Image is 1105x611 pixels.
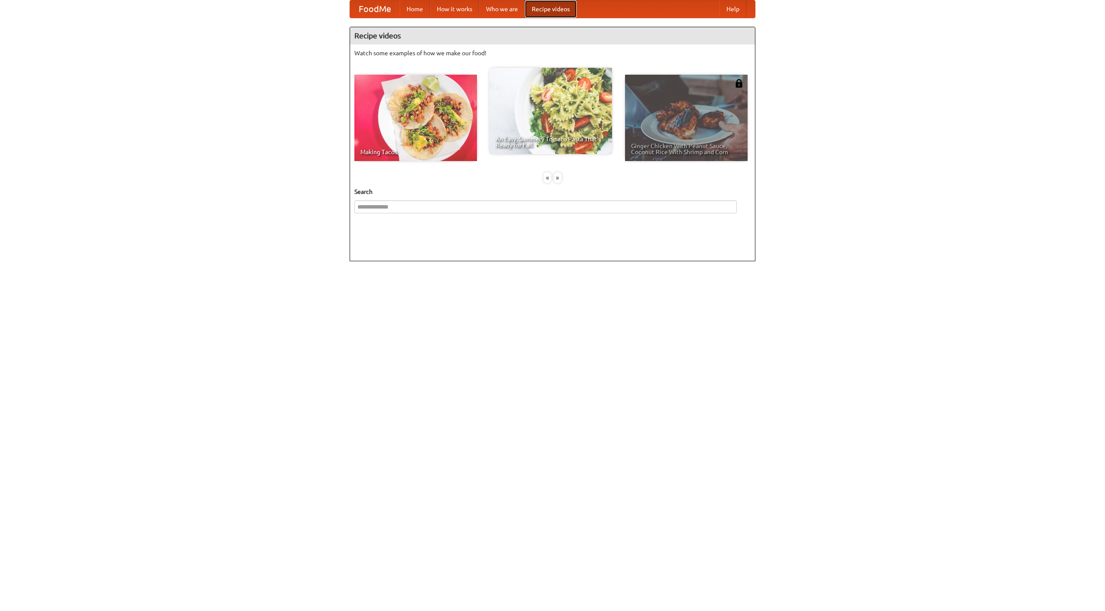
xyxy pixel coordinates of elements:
a: FoodMe [350,0,400,18]
img: 483408.png [735,79,743,88]
a: An Easy, Summery Tomato Pasta That's Ready for Fall [489,68,612,154]
a: Home [400,0,430,18]
a: Recipe videos [525,0,577,18]
div: » [554,172,562,183]
span: Making Tacos [360,149,471,155]
h5: Search [354,187,751,196]
a: Who we are [479,0,525,18]
a: How it works [430,0,479,18]
div: « [543,172,551,183]
a: Help [720,0,746,18]
p: Watch some examples of how we make our food! [354,49,751,57]
a: Making Tacos [354,75,477,161]
h4: Recipe videos [350,27,755,44]
span: An Easy, Summery Tomato Pasta That's Ready for Fall [496,136,606,148]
